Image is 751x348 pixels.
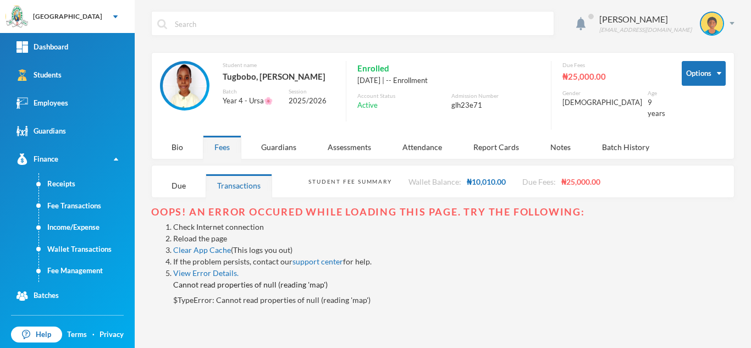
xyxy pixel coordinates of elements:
p: $ TypeError: Cannot read properties of null (reading 'map') [173,294,735,306]
span: Due Fees: [522,177,556,186]
div: Transactions [206,174,272,197]
div: 9 years [648,97,665,119]
span: Wallet Balance: [408,177,461,186]
a: Fee Transactions [39,195,135,217]
div: Account Status [357,92,446,100]
div: 2025/2026 [289,96,335,107]
div: Admission Number [451,92,540,100]
div: Student Fee Summary [308,178,391,186]
div: [PERSON_NAME] [599,13,692,26]
div: Report Cards [462,135,531,159]
a: Reload the page [173,234,227,243]
div: Oops! An error occured while loading this page. Try the following: [151,203,735,221]
div: Tugbobo, [PERSON_NAME] [223,69,335,84]
a: Income/Expense [39,217,135,239]
h4: Cannot read properties of null (reading 'map') [173,279,735,290]
a: Fee Management [39,260,135,282]
span: ₦25,000.00 [561,177,600,186]
div: Due Fees [562,61,665,69]
input: Search [174,12,548,36]
li: (This logs you out) [173,244,735,256]
div: Session [289,87,335,96]
div: Students [16,69,62,81]
div: Fees [203,135,241,159]
div: Notes [539,135,582,159]
img: logo [6,6,28,28]
div: [EMAIL_ADDRESS][DOMAIN_NAME] [599,26,692,34]
img: STUDENT [163,64,207,108]
div: Assessments [316,135,383,159]
div: ₦25,000.00 [562,69,665,84]
button: Options [682,61,726,86]
div: Attendance [391,135,454,159]
div: Year 4 - Ursa🌸 [223,96,281,107]
div: Batch [223,87,281,96]
span: Active [357,100,378,111]
div: Finance [16,153,58,165]
div: · [92,329,95,340]
div: Bio [160,135,195,159]
li: Check Internet connection [173,221,735,233]
div: Guardians [250,135,308,159]
li: If the problem persists, contact our for help. [173,256,735,267]
a: Receipts [39,173,135,195]
div: Due [160,174,197,197]
a: support center [292,257,343,266]
div: Batch History [590,135,661,159]
a: Clear App Cache [173,245,231,255]
div: glh23e71 [451,100,540,111]
div: Gender [562,89,642,97]
div: Dashboard [16,41,68,53]
img: STUDENT [701,13,723,35]
div: Batches [16,290,59,302]
a: Help [11,327,62,343]
div: Student name [223,61,335,69]
div: [GEOGRAPHIC_DATA] [33,12,102,21]
a: Wallet Transactions [39,239,135,261]
div: Employees [16,97,68,109]
div: [DATE] | -- Enrollment [357,75,540,86]
img: search [157,19,167,29]
a: Privacy [100,329,124,340]
div: Guardians [16,125,66,137]
span: Enrolled [357,61,389,75]
a: View Error Details. [173,268,239,278]
span: ₦10,010.00 [467,177,506,186]
a: Terms [67,329,87,340]
div: [DEMOGRAPHIC_DATA] [562,97,642,108]
div: Age [648,89,665,97]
